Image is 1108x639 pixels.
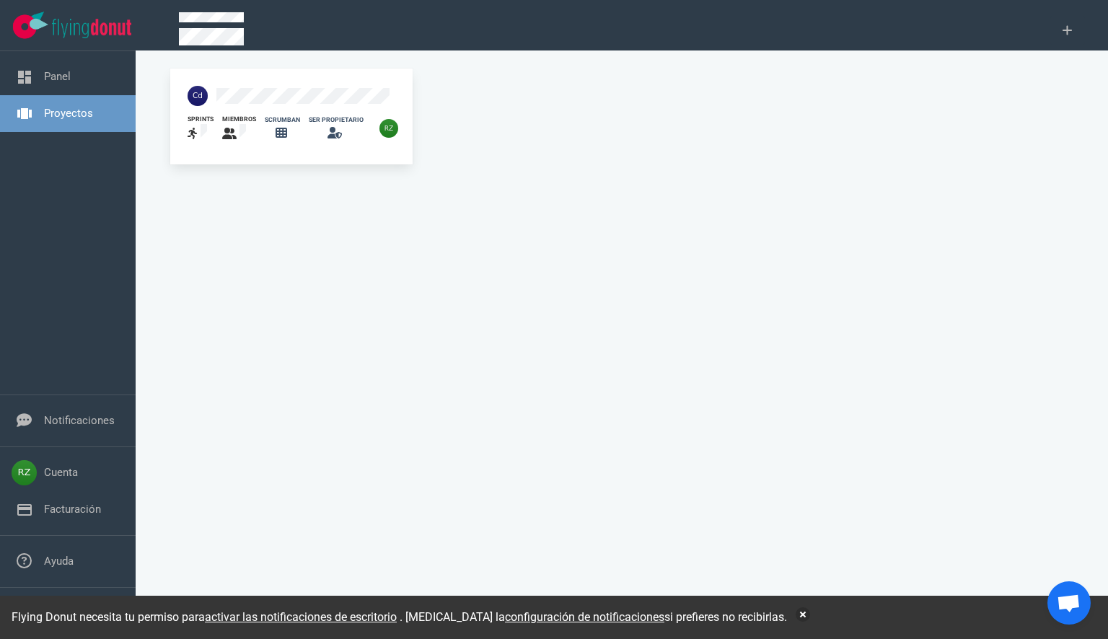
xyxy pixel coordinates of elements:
font: activar las notificaciones de escritorio [205,610,397,624]
font: scrumban [265,116,300,123]
a: Facturación [44,503,101,516]
img: 26 [379,119,398,138]
font: Flying Donut necesita tu permiso para [12,610,205,624]
font: ser propietario [309,116,364,123]
font: miembros [222,115,256,123]
font: sprints [188,115,214,123]
a: Proyectos [44,107,93,120]
a: Panel [44,70,71,83]
font: . [MEDICAL_DATA] la [400,610,505,624]
a: miembros [222,115,256,143]
img: Logotipo de texto de Flying Donut [52,19,131,38]
img: 40 [188,86,208,106]
a: configuración de notificaciones [505,610,664,624]
a: Chat abierto [1047,581,1091,625]
a: sprints [188,115,214,143]
font: si prefieres no recibirlas. [664,610,787,624]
